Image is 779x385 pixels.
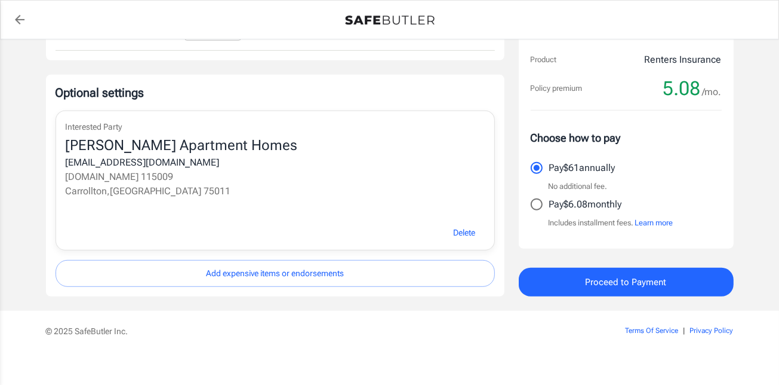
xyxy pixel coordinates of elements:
span: /mo. [703,84,722,100]
p: Includes installment fees. [549,217,673,229]
a: back to quotes [8,8,32,32]
p: Pay $61 annually [549,161,615,175]
button: Proceed to Payment [519,268,734,297]
div: [EMAIL_ADDRESS][DOMAIN_NAME] [66,155,485,170]
p: No additional fee. [549,181,608,192]
p: Pay $6.08 monthly [549,197,622,212]
span: Delete [454,225,476,240]
button: Add expensive items or endorsements [56,260,495,287]
p: Product [531,54,557,66]
p: Choose how to pay [531,130,722,146]
img: Back to quotes [345,16,435,25]
button: Delete [440,220,489,246]
p: © 2025 SafeButler Inc. [46,325,558,337]
button: Learn more [635,217,673,229]
a: Terms Of Service [626,326,679,335]
div: [PERSON_NAME] Apartment Homes [66,136,485,155]
span: 5.08 [663,77,701,100]
p: Carrollton , [GEOGRAPHIC_DATA] 75011 [66,184,485,198]
p: Interested Party [66,121,485,133]
span: | [683,326,685,335]
p: Policy premium [531,82,583,94]
p: Optional settings [56,84,495,101]
p: Renters Insurance [645,53,722,67]
span: Proceed to Payment [586,274,667,290]
p: [DOMAIN_NAME] 115009 [66,170,485,184]
a: Privacy Policy [690,326,734,335]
